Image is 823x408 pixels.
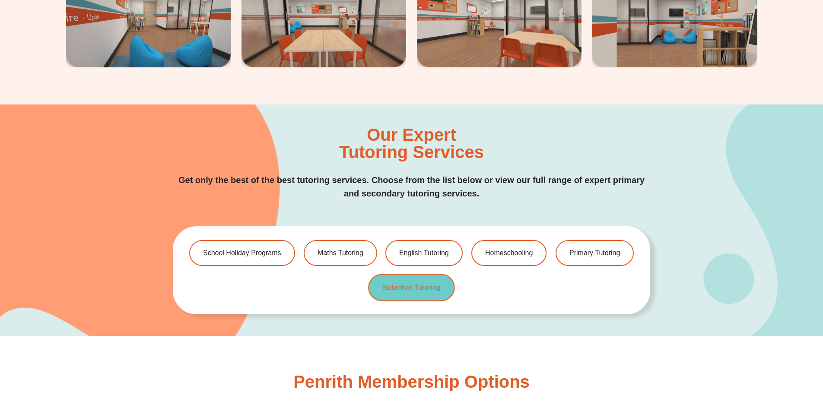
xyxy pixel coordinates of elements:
span: Primary Tutoring [569,250,620,256]
a: School Holiday Programs [189,240,295,266]
span: Maths Tutoring [318,250,363,256]
a: Homeschooling [471,240,547,266]
a: Selective Tutoring [368,274,455,301]
h2: Our Expert Tutoring Services [339,126,484,161]
a: English Tutoring [385,240,463,266]
a: Primary Tutoring [556,240,634,266]
span: Selective Tutoring [383,284,441,291]
a: Maths Tutoring [304,240,377,266]
h2: Penrith Membership Options [293,373,530,390]
span: English Tutoring [399,250,449,256]
iframe: Chat Widget [679,310,823,408]
p: Get only the best of the best tutoring services. Choose from the list below or view our full rang... [173,174,650,200]
span: Homeschooling [485,250,533,256]
span: School Holiday Programs [203,250,281,256]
